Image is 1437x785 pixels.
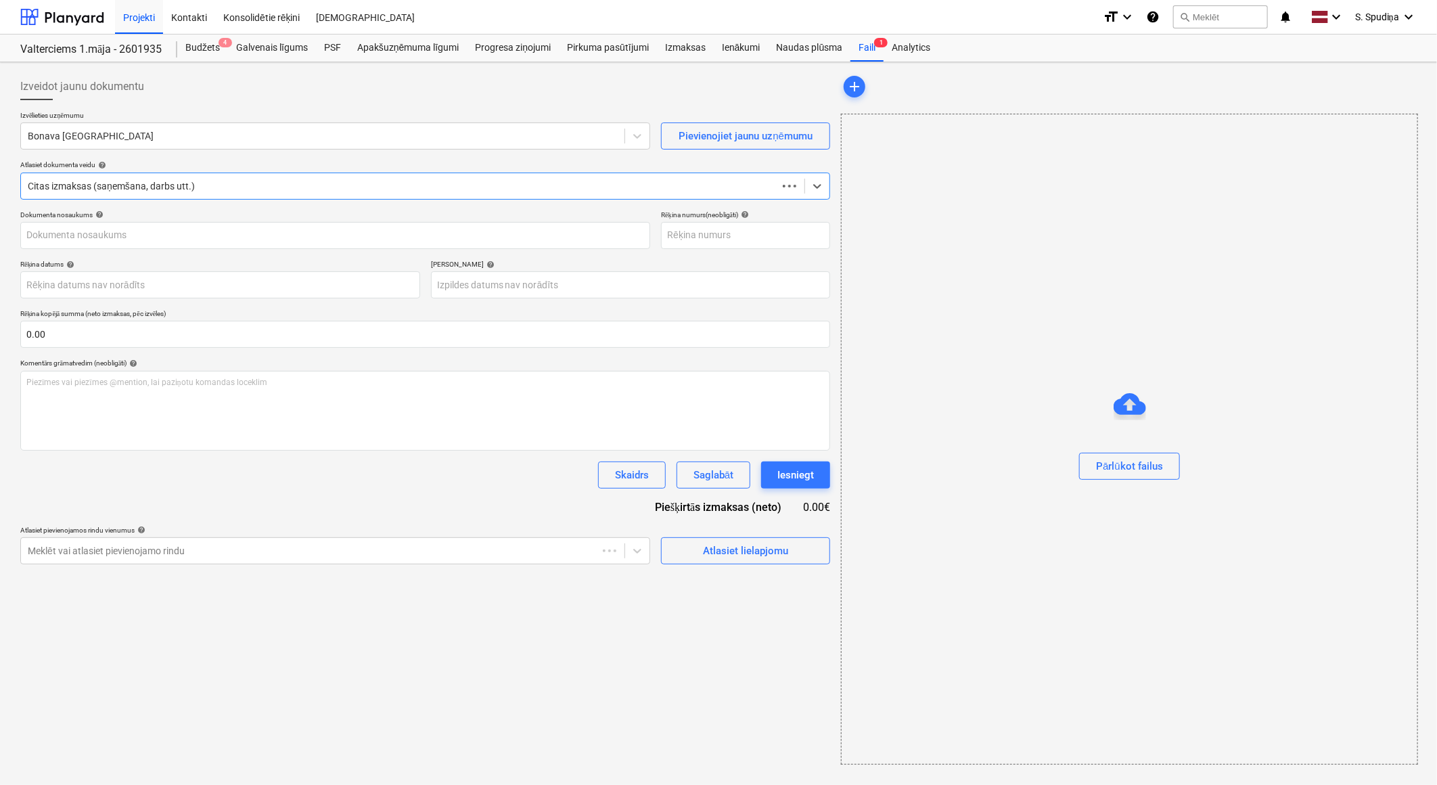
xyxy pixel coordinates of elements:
[1355,12,1399,23] span: S. Spudiņa
[679,127,813,145] div: Pievienojiet jaunu uzņēmumu
[431,260,831,269] div: [PERSON_NAME]
[20,78,144,95] span: Izveidot jaunu dokumentu
[661,210,830,219] div: Rēķina numurs (neobligāti)
[661,537,830,564] button: Atlasiet lielapjomu
[657,35,714,62] a: Izmaksas
[95,161,106,169] span: help
[127,359,137,367] span: help
[20,222,650,249] input: Dokumenta nosaukums
[615,466,649,484] div: Skaidrs
[20,111,650,122] p: Izvēlieties uzņēmumu
[135,526,145,534] span: help
[20,271,420,298] input: Rēķina datums nav norādīts
[1279,9,1292,25] i: notifications
[841,114,1418,765] div: Pārlūkot failus
[431,271,831,298] input: Izpildes datums nav norādīts
[884,35,938,62] a: Analytics
[559,35,657,62] a: Pirkuma pasūtījumi
[846,78,863,95] span: add
[93,210,104,219] span: help
[661,222,830,249] input: Rēķina numurs
[20,43,161,57] div: Valterciems 1.māja - 2601935
[64,261,74,269] span: help
[1103,9,1119,25] i: format_size
[1179,12,1190,22] span: search
[777,466,814,484] div: Iesniegt
[1369,720,1437,785] iframe: Chat Widget
[20,321,830,348] input: Rēķina kopējā summa (neto izmaksas, pēc izvēles)
[177,35,228,62] a: Budžets4
[598,462,666,489] button: Skaidrs
[467,35,559,62] a: Progresa ziņojumi
[177,35,228,62] div: Budžets
[1096,457,1163,475] div: Pārlūkot failus
[1173,5,1268,28] button: Meklēt
[1328,9,1344,25] i: keyboard_arrow_down
[20,526,650,535] div: Atlasiet pievienojamos rindu vienumus
[20,309,830,321] p: Rēķina kopējā summa (neto izmaksas, pēc izvēles)
[803,499,830,515] div: 0.00€
[484,261,495,269] span: help
[20,359,830,367] div: Komentārs grāmatvedim (neobligāti)
[1119,9,1135,25] i: keyboard_arrow_down
[1400,9,1417,25] i: keyboard_arrow_down
[1079,453,1180,480] button: Pārlūkot failus
[738,210,749,219] span: help
[677,462,750,489] button: Saglabāt
[850,35,884,62] div: Faili
[769,35,851,62] a: Naudas plūsma
[20,210,650,219] div: Dokumenta nosaukums
[349,35,467,62] a: Apakšuzņēmuma līgumi
[693,466,733,484] div: Saglabāt
[20,260,420,269] div: Rēķina datums
[703,542,788,560] div: Atlasiet lielapjomu
[228,35,316,62] a: Galvenais līgums
[661,122,830,150] button: Pievienojiet jaunu uzņēmumu
[761,462,830,489] button: Iesniegt
[850,35,884,62] a: Faili1
[219,38,232,47] span: 4
[714,35,769,62] a: Ienākumi
[316,35,349,62] a: PSF
[644,499,803,515] div: Piešķirtās izmaksas (neto)
[20,160,830,169] div: Atlasiet dokumenta veidu
[1146,9,1160,25] i: Zināšanu pamats
[874,38,888,47] span: 1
